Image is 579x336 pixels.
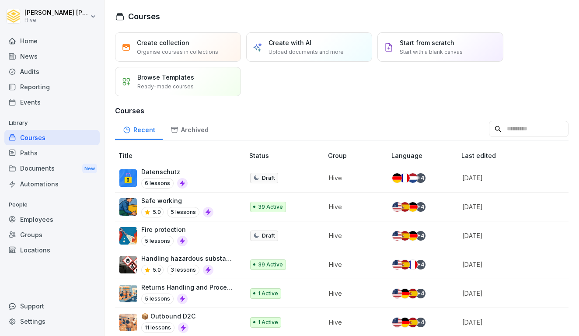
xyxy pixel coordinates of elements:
[4,130,100,145] a: Courses
[408,231,418,241] img: de.svg
[141,225,188,234] p: Fire protection
[258,203,283,211] p: 39 Active
[4,298,100,314] div: Support
[119,169,137,187] img: gp1n7epbxsf9lzaihqn479zn.png
[163,118,216,140] a: Archived
[400,173,410,183] img: fr.svg
[141,196,213,205] p: Safe working
[462,318,551,327] p: [DATE]
[4,161,100,177] a: DocumentsNew
[262,232,275,240] p: Draft
[400,318,410,327] img: de.svg
[416,202,426,212] div: + 4
[4,242,100,258] a: Locations
[141,236,174,246] p: 5 lessons
[392,231,402,241] img: us.svg
[400,260,410,269] img: es.svg
[4,227,100,242] a: Groups
[4,94,100,110] a: Events
[249,151,324,160] p: Status
[329,289,377,298] p: Hive
[119,256,137,273] img: ro33qf0i8ndaw7nkfv0stvse.png
[119,151,246,160] p: Title
[392,289,402,298] img: us.svg
[4,79,100,94] a: Reporting
[153,208,161,216] p: 5.0
[416,231,426,241] div: + 4
[119,285,137,302] img: whxspouhdmc5dw11exs3agrf.png
[400,38,454,47] p: Start from scratch
[4,64,100,79] a: Audits
[258,318,278,326] p: 1 Active
[115,105,569,116] h3: Courses
[269,48,344,56] p: Upload documents and more
[141,178,174,189] p: 6 lessons
[408,202,418,212] img: de.svg
[462,173,551,182] p: [DATE]
[137,48,218,56] p: Organise courses in collections
[329,318,377,327] p: Hive
[462,289,551,298] p: [DATE]
[400,48,463,56] p: Start with a blank canvas
[4,176,100,192] a: Automations
[329,202,377,211] p: Hive
[4,145,100,161] a: Paths
[4,314,100,329] a: Settings
[392,173,402,183] img: de.svg
[258,261,283,269] p: 39 Active
[258,290,278,297] p: 1 Active
[115,118,163,140] a: Recent
[4,198,100,212] p: People
[141,294,174,304] p: 5 lessons
[82,164,97,174] div: New
[128,10,160,22] h1: Courses
[24,17,88,23] p: Hive
[462,202,551,211] p: [DATE]
[137,73,194,82] p: Browse Templates
[119,198,137,216] img: ns5fm27uu5em6705ixom0yjt.png
[24,9,88,17] p: [PERSON_NAME] [PERSON_NAME]
[119,227,137,245] img: b0iy7e1gfawqjs4nezxuanzk.png
[4,49,100,64] a: News
[269,38,311,47] p: Create with AI
[141,283,235,292] p: Returns Handling and Process Flow
[392,318,402,327] img: us.svg
[462,260,551,269] p: [DATE]
[408,173,418,183] img: nl.svg
[141,167,188,176] p: Datenschutz
[167,265,199,275] p: 3 lessons
[392,202,402,212] img: us.svg
[153,266,161,274] p: 5.0
[137,38,189,47] p: Create collection
[416,260,426,269] div: + 4
[329,231,377,240] p: Hive
[141,311,195,321] p: 📦 Outbound D2C
[262,174,275,182] p: Draft
[4,161,100,177] div: Documents
[141,254,235,263] p: Handling hazardous substances
[461,151,562,160] p: Last edited
[4,33,100,49] a: Home
[329,260,377,269] p: Hive
[4,116,100,130] p: Library
[4,212,100,227] a: Employees
[416,318,426,327] div: + 4
[392,260,402,269] img: us.svg
[408,318,418,327] img: es.svg
[141,322,174,333] p: 11 lessons
[167,207,199,217] p: 5 lessons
